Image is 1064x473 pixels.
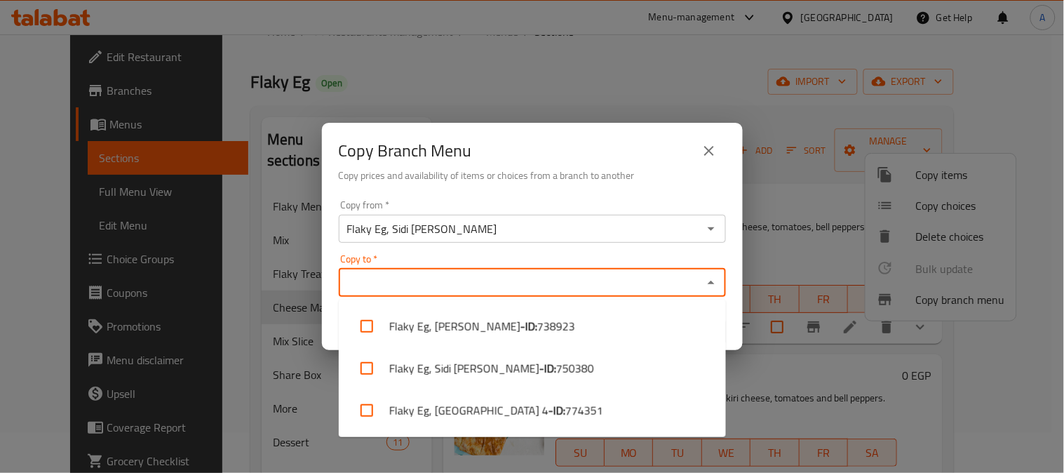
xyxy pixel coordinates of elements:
[339,168,726,183] h6: Copy prices and availability of items or choices from a branch to another
[565,402,603,419] span: 774351
[339,140,472,162] h2: Copy Branch Menu
[701,273,721,293] button: Close
[692,134,726,168] button: close
[339,389,726,432] li: Flaky Eg, [GEOGRAPHIC_DATA] 4
[539,360,556,377] b: - ID:
[520,318,537,335] b: - ID:
[548,402,565,419] b: - ID:
[339,347,726,389] li: Flaky Eg, Sidi [PERSON_NAME]
[701,219,721,239] button: Open
[556,360,594,377] span: 750380
[537,318,575,335] span: 738923
[339,305,726,347] li: Flaky Eg, [PERSON_NAME]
